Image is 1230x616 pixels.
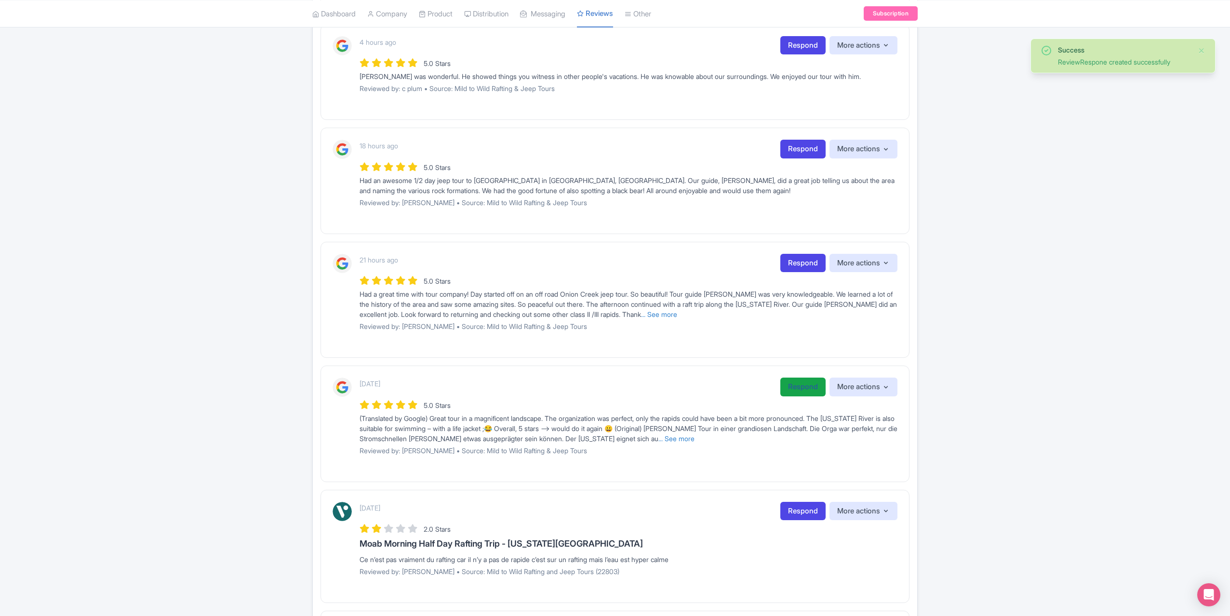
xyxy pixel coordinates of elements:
[360,379,380,389] p: [DATE]
[333,254,352,273] img: Google Logo
[360,255,398,265] p: 21 hours ago
[419,0,453,27] a: Product
[780,502,826,521] a: Respond
[864,6,918,21] a: Subscription
[360,83,897,93] p: Reviewed by: c plum • Source: Mild to Wild Rafting & Jeep Tours
[829,254,897,273] button: More actions
[367,0,407,27] a: Company
[1058,45,1190,55] div: Success
[464,0,508,27] a: Distribution
[424,525,451,533] span: 2.0 Stars
[360,503,380,513] p: [DATE]
[829,140,897,158] button: More actions
[658,434,695,443] a: ... See more
[312,0,356,27] a: Dashboard
[360,71,897,81] div: [PERSON_NAME] was wonderful. He showed things you witness in other people's vacations. He was kno...
[360,289,897,319] div: Had a great time with tour company! Day started off on an off road Onion Creek jeep tour. So beau...
[360,141,398,151] p: 18 hours ago
[360,413,897,444] div: (Translated by Google) Great tour in a magnificent landscape. The organization was perfect, only ...
[360,446,897,456] p: Reviewed by: [PERSON_NAME] • Source: Mild to Wild Rafting & Jeep Tours
[424,163,451,171] span: 5.0 Stars
[333,140,352,159] img: Google Logo
[780,36,826,55] a: Respond
[829,378,897,396] button: More actions
[424,59,451,67] span: 5.0 Stars
[641,310,677,318] a: ... See more
[1198,45,1205,56] button: Close
[780,140,826,158] a: Respond
[360,175,897,196] div: Had an awesome 1/2 day jeep tour to [GEOGRAPHIC_DATA] in [GEOGRAPHIC_DATA], [GEOGRAPHIC_DATA]. Ou...
[360,539,897,549] h3: Moab Morning Half Day Rafting Trip - [US_STATE][GEOGRAPHIC_DATA]
[625,0,651,27] a: Other
[360,554,897,564] div: Ce n’est pas vraiment du rafting car il n’y a pas de rapide c’est sur un rafting mais l’eau est h...
[520,0,565,27] a: Messaging
[1197,583,1220,606] div: Open Intercom Messenger
[1058,57,1190,67] div: ReviewRespone created successfully
[333,36,352,55] img: Google Logo
[780,254,826,273] a: Respond
[424,277,451,285] span: 5.0 Stars
[360,197,897,208] p: Reviewed by: [PERSON_NAME] • Source: Mild to Wild Rafting & Jeep Tours
[333,502,352,521] img: Viator Logo
[780,378,826,396] a: Respond
[424,401,451,409] span: 5.0 Stars
[829,36,897,55] button: More actions
[360,566,897,577] p: Reviewed by: [PERSON_NAME] • Source: Mild to Wild Rafting and Jeep Tours (22803)
[333,378,352,397] img: Google Logo
[360,37,396,47] p: 4 hours ago
[360,321,897,331] p: Reviewed by: [PERSON_NAME] • Source: Mild to Wild Rafting & Jeep Tours
[829,502,897,521] button: More actions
